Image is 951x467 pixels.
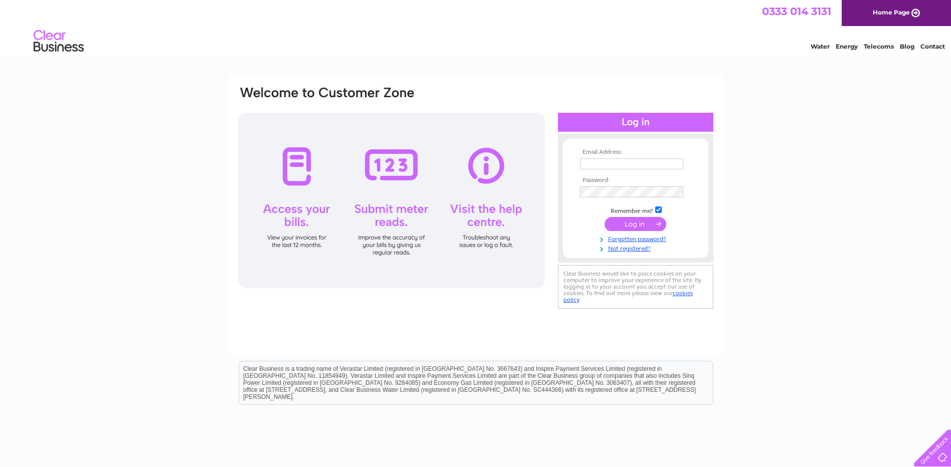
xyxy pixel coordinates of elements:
th: Email Address: [578,149,694,156]
a: 0333 014 3131 [762,5,831,18]
a: Telecoms [864,43,894,50]
img: logo.png [33,26,84,57]
a: Contact [920,43,945,50]
a: Not registered? [580,243,694,253]
input: Submit [605,217,666,231]
a: cookies policy [563,290,693,303]
div: Clear Business is a trading name of Verastar Limited (registered in [GEOGRAPHIC_DATA] No. 3667643... [239,6,713,49]
a: Forgotten password? [580,233,694,243]
a: Energy [836,43,858,50]
td: Remember me? [578,205,694,215]
th: Password: [578,177,694,184]
a: Blog [900,43,914,50]
a: Water [811,43,830,50]
div: Clear Business would like to place cookies on your computer to improve your experience of the sit... [558,265,713,309]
